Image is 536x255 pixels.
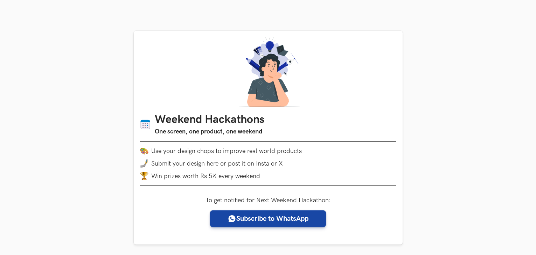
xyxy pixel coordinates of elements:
img: trophy.png [140,172,148,180]
li: Use your design chops to improve real world products [140,147,396,155]
a: Subscribe to WhatsApp [210,210,326,227]
img: mobile-in-hand.png [140,159,148,168]
img: Calendar icon [140,119,151,130]
img: A designer thinking [235,37,302,107]
h1: Weekend Hackathons [155,113,264,127]
span: Submit your design here or post it on Insta or X [151,160,283,167]
h3: One screen, one product, one weekend [155,127,264,137]
li: Win prizes worth Rs 5K every weekend [140,172,396,180]
label: To get notified for Next Weekend Hackathon: [206,197,331,204]
img: palette.png [140,147,148,155]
